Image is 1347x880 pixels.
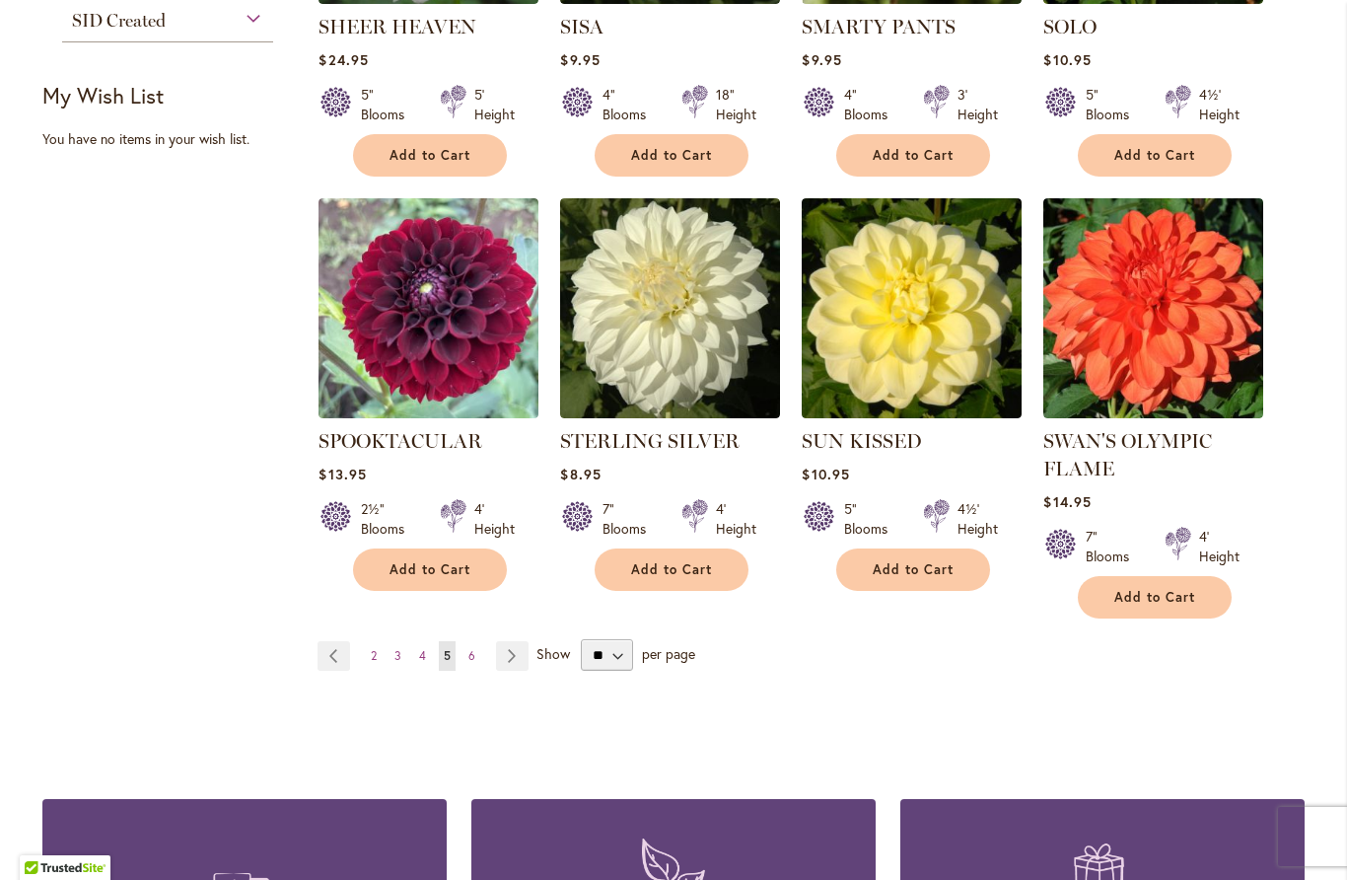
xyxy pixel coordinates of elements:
[390,641,406,671] a: 3
[595,549,748,591] button: Add to Cart
[1043,403,1263,422] a: Swan's Olympic Flame
[15,810,70,865] iframe: Launch Accessibility Center
[319,198,538,418] img: Spooktacular
[560,403,780,422] a: Sterling Silver
[42,81,164,110] strong: My Wish List
[836,134,990,177] button: Add to Cart
[802,403,1022,422] a: SUN KISSED
[463,641,480,671] a: 6
[394,648,401,663] span: 3
[1199,85,1240,124] div: 4½' Height
[1043,15,1097,38] a: SOLO
[444,648,451,663] span: 5
[361,499,416,539] div: 2½" Blooms
[1086,85,1141,124] div: 5" Blooms
[560,50,600,69] span: $9.95
[802,15,956,38] a: SMARTY PANTS
[319,429,482,453] a: SPOOKTACULAR
[42,129,306,149] div: You have no items in your wish list.
[560,15,603,38] a: SISA
[560,198,780,418] img: Sterling Silver
[716,85,756,124] div: 18" Height
[1078,576,1232,619] button: Add to Cart
[560,465,601,483] span: $8.95
[319,50,368,69] span: $24.95
[957,499,998,539] div: 4½' Height
[844,85,899,124] div: 4" Blooms
[836,549,990,591] button: Add to Cart
[1043,429,1212,480] a: SWAN'S OLYMPIC FLAME
[957,85,998,124] div: 3' Height
[1199,527,1240,566] div: 4' Height
[716,499,756,539] div: 4' Height
[603,499,658,539] div: 7" Blooms
[414,641,431,671] a: 4
[873,147,954,164] span: Add to Cart
[1114,589,1195,606] span: Add to Cart
[631,561,712,578] span: Add to Cart
[361,85,416,124] div: 5" Blooms
[1086,527,1141,566] div: 7" Blooms
[353,549,507,591] button: Add to Cart
[319,403,538,422] a: Spooktacular
[72,10,166,32] span: SID Created
[844,499,899,539] div: 5" Blooms
[802,50,841,69] span: $9.95
[560,429,740,453] a: STERLING SILVER
[1043,492,1091,511] span: $14.95
[353,134,507,177] button: Add to Cart
[1043,50,1091,69] span: $10.95
[468,648,475,663] span: 6
[371,648,377,663] span: 2
[802,465,849,483] span: $10.95
[642,644,695,663] span: per page
[366,641,382,671] a: 2
[1114,147,1195,164] span: Add to Cart
[603,85,658,124] div: 4" Blooms
[474,85,515,124] div: 5' Height
[419,648,426,663] span: 4
[802,429,922,453] a: SUN KISSED
[595,134,748,177] button: Add to Cart
[1078,134,1232,177] button: Add to Cart
[390,561,470,578] span: Add to Cart
[802,198,1022,418] img: SUN KISSED
[319,465,366,483] span: $13.95
[1043,198,1263,418] img: Swan's Olympic Flame
[474,499,515,539] div: 4' Height
[873,561,954,578] span: Add to Cart
[631,147,712,164] span: Add to Cart
[390,147,470,164] span: Add to Cart
[319,15,476,38] a: SHEER HEAVEN
[536,644,570,663] span: Show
